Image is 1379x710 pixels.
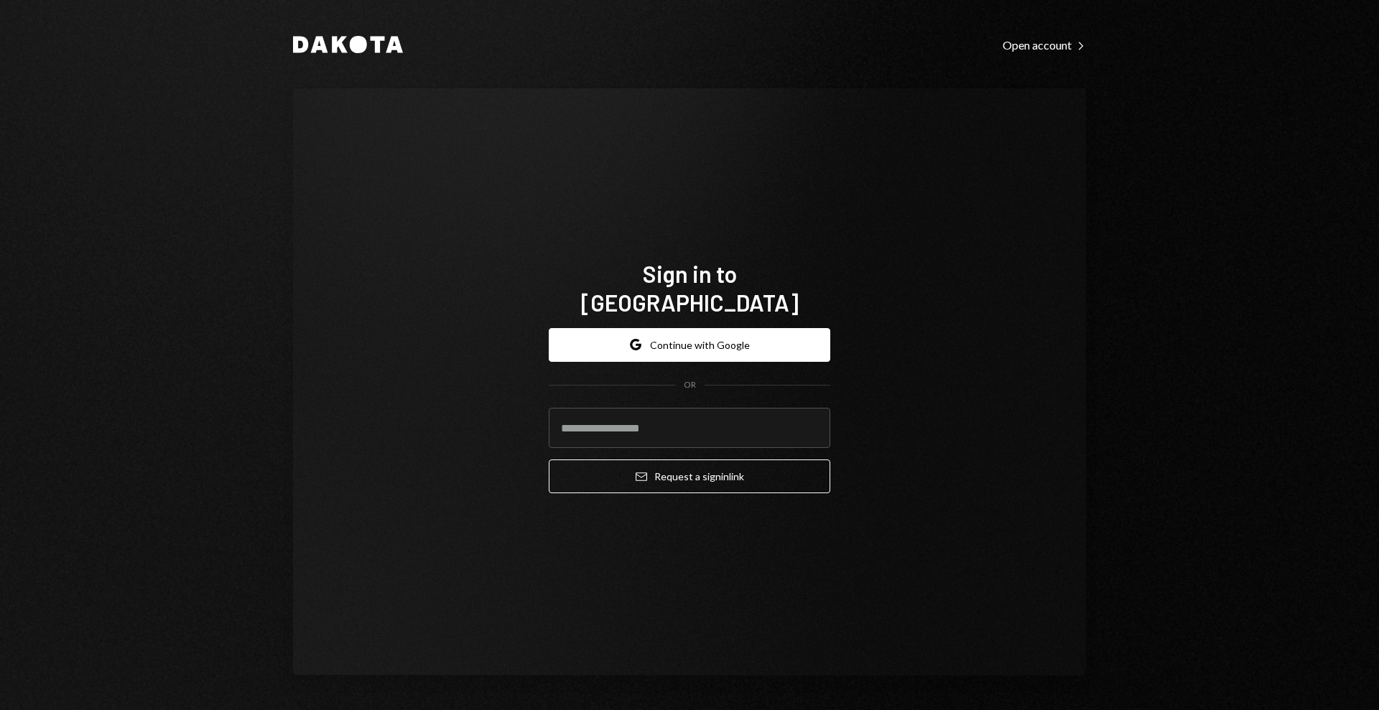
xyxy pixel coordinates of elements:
h1: Sign in to [GEOGRAPHIC_DATA] [549,259,830,317]
a: Open account [1003,37,1086,52]
div: OR [684,379,696,391]
button: Request a signinlink [549,459,830,493]
div: Open account [1003,38,1086,52]
button: Continue with Google [549,328,830,362]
